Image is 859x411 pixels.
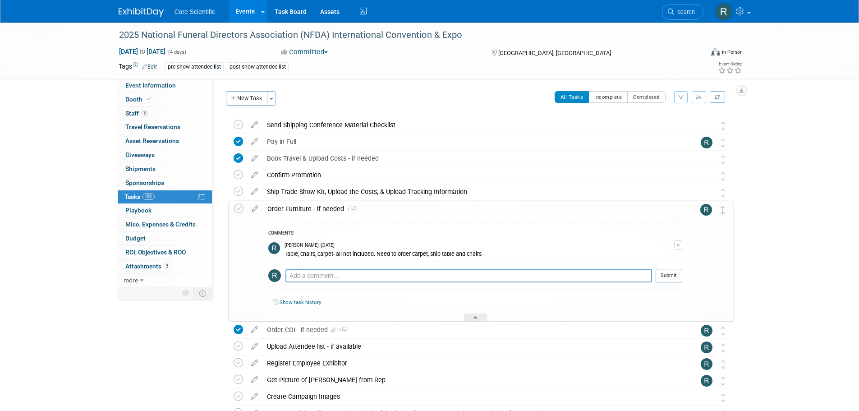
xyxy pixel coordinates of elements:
div: Order Furniture - if needed [263,201,682,217]
i: Move task [721,327,726,335]
i: Move task [721,122,726,130]
div: pre-show attendee list [165,62,224,72]
a: Travel Reservations [118,120,212,134]
a: edit [247,188,262,196]
i: Move task [721,393,726,402]
button: Incomplete [588,91,628,103]
a: Misc. Expenses & Credits [118,218,212,231]
div: Ship Trade Show Kit, Upload the Costs, & Upload Tracking Information [262,184,683,199]
img: Rachel Wolff [701,342,712,353]
a: edit [247,393,262,401]
span: Staff [125,110,148,117]
img: Rachel Wolff [701,137,712,148]
img: Rachel Wolff [268,269,281,282]
span: Booth [125,96,153,103]
button: Submit [656,269,682,282]
span: Event Information [125,82,176,89]
img: Rachel Wolff [715,3,732,20]
span: Search [674,9,695,15]
img: Rachel Wolff [701,325,712,337]
div: Get Picture of [PERSON_NAME] from Rep [262,372,683,388]
span: more [124,277,138,284]
span: Giveaways [125,151,155,158]
i: Move task [721,206,725,214]
button: New Task [226,91,267,106]
span: Shipments [125,165,156,172]
i: Move task [721,360,726,369]
a: Giveaways [118,148,212,162]
i: Move task [721,343,726,352]
img: Shipping Team [701,187,712,199]
span: Sponsorships [125,179,164,186]
span: ROI, Objectives & ROO [125,249,186,256]
span: Asset Reservations [125,137,179,144]
span: 1 [337,328,347,333]
div: Table, chairs, carpet- all not included. Need to order carpet, ship table and chairs [285,249,674,258]
a: edit [247,342,262,351]
img: ExhibitDay [119,8,164,17]
a: edit [247,154,262,162]
img: Alyona Yurchenko [701,153,712,165]
span: [GEOGRAPHIC_DATA], [GEOGRAPHIC_DATA] [498,50,611,56]
div: Register Employee Exhibitor [262,356,683,371]
div: Confirm Promotion [262,167,683,183]
span: (4 days) [167,49,186,55]
a: Playbook [118,204,212,217]
img: Format-Inperson.png [711,48,720,55]
a: Budget [118,232,212,245]
span: 1 [344,207,356,212]
span: Core Scientific [175,8,215,15]
div: Order COI - if needed [262,322,683,337]
span: 3 [164,263,170,269]
div: Event Rating [718,62,742,66]
a: Asset Reservations [118,134,212,148]
span: Attachments [125,263,170,270]
a: Show task history [280,299,321,305]
a: edit [247,359,262,367]
div: Pay in Full [262,134,683,149]
a: Sponsorships [118,176,212,190]
span: Misc. Expenses & Credits [125,221,196,228]
a: more [118,274,212,287]
a: edit [247,171,262,179]
button: All Tasks [555,91,589,103]
span: Travel Reservations [125,123,180,130]
td: Personalize Event Tab Strip [178,287,194,299]
span: Budget [125,235,146,242]
img: Rachel Wolff [701,358,712,370]
i: Move task [721,139,726,147]
i: Booth reservation complete [147,97,151,102]
button: Committed [278,47,331,57]
td: Tags [119,62,157,72]
div: Send Shipping Conference Material Checklist [262,117,683,133]
div: post-show attendee list [227,62,289,72]
a: Attachments3 [118,260,212,273]
a: Shipments [118,162,212,176]
span: to [138,48,147,55]
span: [PERSON_NAME] - [DATE] [285,242,335,249]
i: Move task [721,155,726,164]
div: Event Format [650,47,743,60]
a: edit [247,326,262,334]
span: [DATE] [DATE] [119,47,166,55]
a: Refresh [710,91,725,103]
i: Move task [721,172,726,180]
div: In-Person [721,49,743,55]
i: Move task [721,377,726,385]
span: Tasks [124,193,155,200]
td: Toggle Event Tabs [193,287,212,299]
img: Rachel Wolff [268,242,280,254]
img: Rachel Wolff [700,204,712,216]
a: Staff3 [118,107,212,120]
img: Rachel Wolff [701,375,712,387]
a: Search [662,4,703,20]
a: edit [247,376,262,384]
a: Edit [142,64,157,70]
span: 3 [141,110,148,116]
button: Completed [627,91,666,103]
div: Upload Attendee list - if available [262,339,683,354]
a: ROI, Objectives & ROO [118,246,212,259]
a: edit [247,205,263,213]
a: edit [247,121,262,129]
img: Megan Murray [701,392,712,403]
